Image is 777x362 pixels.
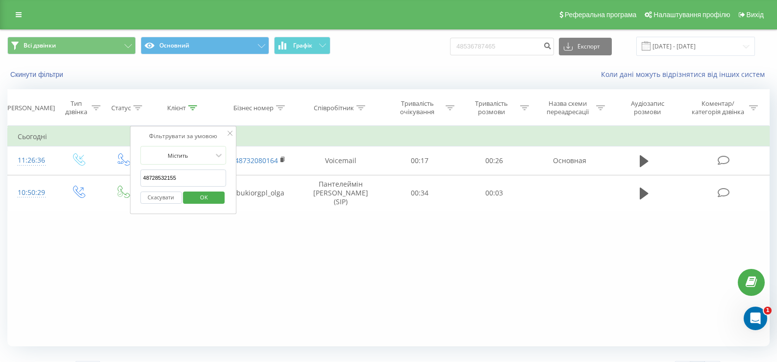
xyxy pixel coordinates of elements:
[190,190,218,205] span: OK
[5,104,55,112] div: [PERSON_NAME]
[140,169,226,187] input: Введіть значення
[466,99,518,116] div: Тривалість розмови
[457,175,531,211] td: 00:03
[601,70,770,79] a: Коли дані можуть відрізнятися вiд інших систем
[18,183,46,202] div: 10:50:29
[8,127,770,146] td: Сьогодні
[111,104,131,112] div: Статус
[274,37,330,54] button: Графік
[7,37,136,54] button: Всі дзвінки
[293,42,312,49] span: Графік
[183,192,225,204] button: OK
[457,146,531,175] td: 00:26
[18,151,46,170] div: 11:26:36
[617,99,677,116] div: Аудіозапис розмови
[689,99,747,116] div: Коментар/категорія дзвінка
[299,175,382,211] td: Пантелеймін [PERSON_NAME] (SIP)
[531,146,608,175] td: Основная
[299,146,382,175] td: Voicemail
[450,38,554,55] input: Пошук за номером
[565,11,637,19] span: Реферальна програма
[222,175,299,211] td: bukiorgpl_olga
[653,11,730,19] span: Налаштування профілю
[233,104,274,112] div: Бізнес номер
[391,99,443,116] div: Тривалість очікування
[24,42,56,49] span: Всі дзвінки
[382,175,457,211] td: 00:34
[559,38,612,55] button: Експорт
[382,146,457,175] td: 00:17
[235,156,278,165] a: 48732080164
[541,99,594,116] div: Назва схеми переадресації
[64,99,89,116] div: Тип дзвінка
[7,70,68,79] button: Скинути фільтри
[140,192,182,204] button: Скасувати
[141,37,269,54] button: Основний
[167,104,186,112] div: Клієнт
[140,131,226,141] div: Фільтрувати за умовою
[747,11,764,19] span: Вихід
[744,307,767,330] iframe: Intercom live chat
[314,104,354,112] div: Співробітник
[764,307,772,314] span: 1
